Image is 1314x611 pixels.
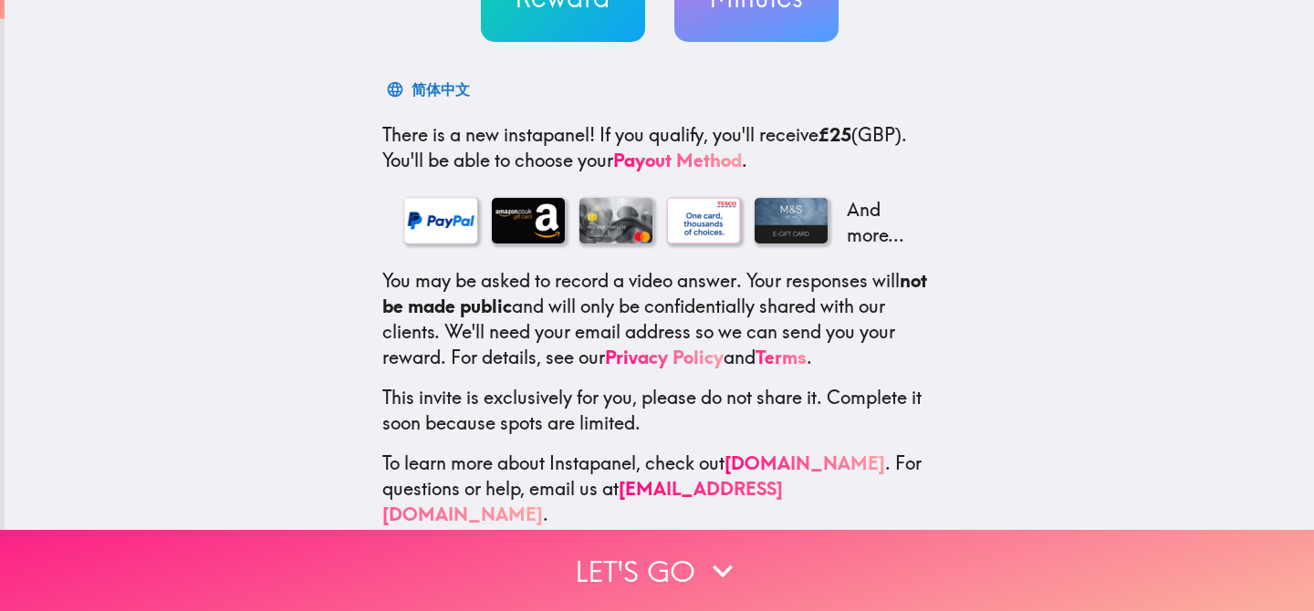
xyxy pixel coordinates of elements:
[382,385,937,436] p: This invite is exclusively for you, please do not share it. Complete it soon because spots are li...
[412,77,470,102] div: 简体中文
[382,450,937,527] p: To learn more about Instapanel, check out . For questions or help, email us at .
[382,269,927,317] b: not be made public
[382,123,595,146] span: There is a new instapanel!
[725,451,885,474] a: [DOMAIN_NAME]
[382,477,783,525] a: [EMAIL_ADDRESS][DOMAIN_NAME]
[382,122,937,173] p: If you qualify, you'll receive (GBP) . You'll be able to choose your .
[382,268,937,370] p: You may be asked to record a video answer. Your responses will and will only be confidentially sh...
[613,149,742,171] a: Payout Method
[842,197,915,248] p: And more...
[605,346,724,368] a: Privacy Policy
[819,123,851,146] b: £25
[756,346,807,368] a: Terms
[382,71,477,108] button: 简体中文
